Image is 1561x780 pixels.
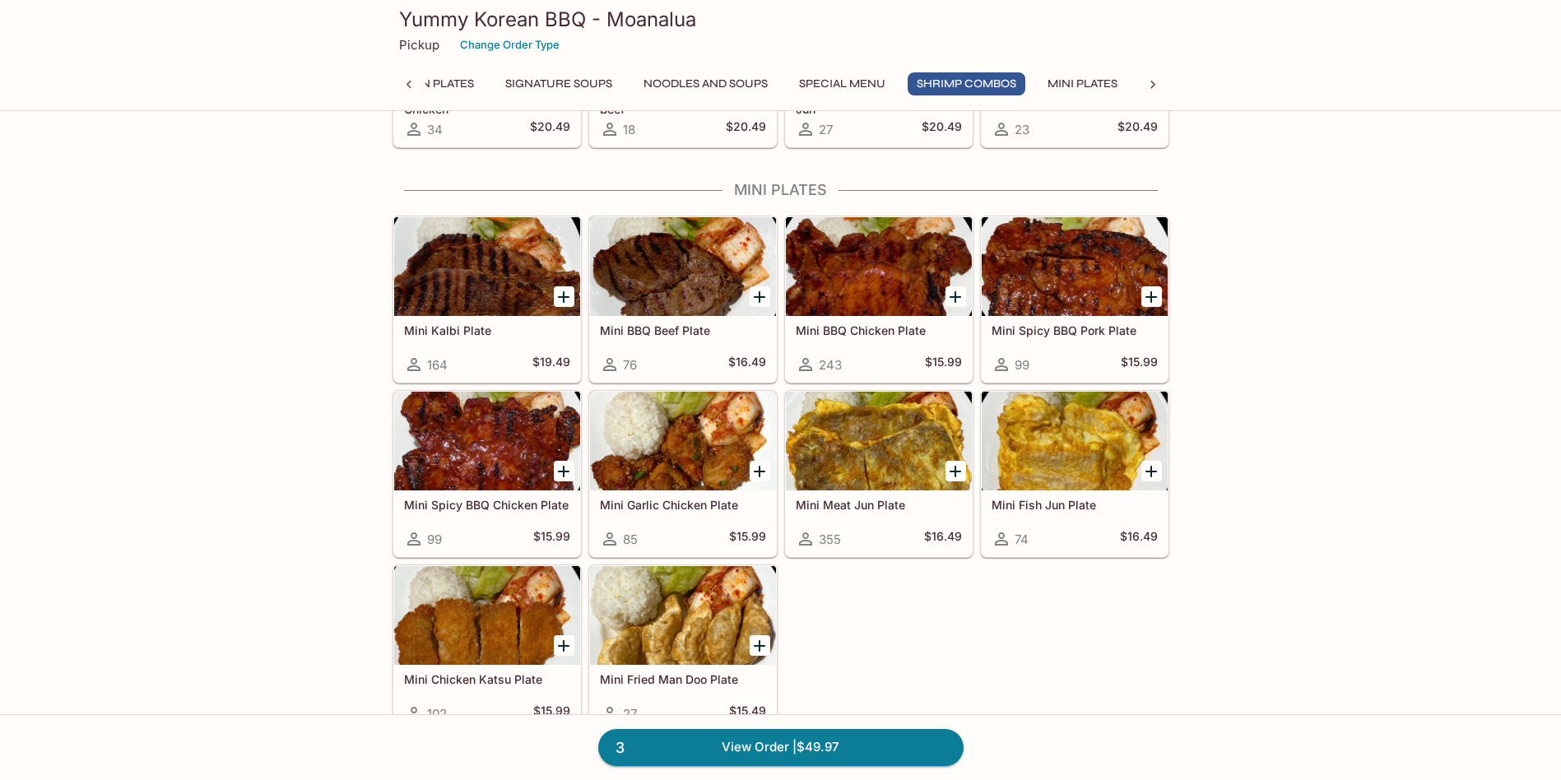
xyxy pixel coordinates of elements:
[589,216,777,383] a: Mini BBQ Beef Plate76$16.49
[945,286,966,307] button: Add Mini BBQ Chicken Plate
[1015,532,1029,547] span: 74
[393,565,581,731] a: Mini Chicken Katsu Plate102$15.99
[785,391,973,557] a: Mini Meat Jun Plate355$16.49
[404,323,570,337] h5: Mini Kalbi Plate
[981,216,1168,383] a: Mini Spicy BBQ Pork Plate99$15.99
[404,498,570,512] h5: Mini Spicy BBQ Chicken Plate
[393,216,581,383] a: Mini Kalbi Plate164$19.49
[726,119,766,139] h5: $20.49
[1141,286,1162,307] button: Add Mini Spicy BBQ Pork Plate
[530,119,570,139] h5: $20.49
[796,323,962,337] h5: Mini BBQ Chicken Plate
[750,635,770,656] button: Add Mini Fried Man Doo Plate
[453,32,567,58] button: Change Order Type
[589,565,777,731] a: Mini Fried Man Doo Plate27$15.49
[427,532,442,547] span: 99
[728,355,766,374] h5: $16.49
[1015,357,1029,373] span: 99
[785,216,973,383] a: Mini BBQ Chicken Plate243$15.99
[399,7,1163,32] h3: Yummy Korean BBQ - Moanalua
[623,706,637,722] span: 27
[750,286,770,307] button: Add Mini BBQ Beef Plate
[399,37,439,53] p: Pickup
[750,461,770,481] button: Add Mini Garlic Chicken Plate
[992,323,1158,337] h5: Mini Spicy BBQ Pork Plate
[600,323,766,337] h5: Mini BBQ Beef Plate
[981,391,1168,557] a: Mini Fish Jun Plate74$16.49
[394,392,580,490] div: Mini Spicy BBQ Chicken Plate
[606,736,634,759] span: 3
[908,72,1025,95] button: Shrimp Combos
[590,566,776,665] div: Mini Fried Man Doo Plate
[590,392,776,490] div: Mini Garlic Chicken Plate
[394,566,580,665] div: Mini Chicken Katsu Plate
[729,529,766,549] h5: $15.99
[623,357,637,373] span: 76
[925,355,962,374] h5: $15.99
[554,635,574,656] button: Add Mini Chicken Katsu Plate
[1015,122,1029,137] span: 23
[600,498,766,512] h5: Mini Garlic Chicken Plate
[532,355,570,374] h5: $19.49
[634,72,777,95] button: Noodles and Soups
[819,122,833,137] span: 27
[729,703,766,723] h5: $15.49
[790,72,894,95] button: Special Menu
[623,532,638,547] span: 85
[1121,355,1158,374] h5: $15.99
[1117,119,1158,139] h5: $20.49
[427,706,447,722] span: 102
[404,672,570,686] h5: Mini Chicken Katsu Plate
[1120,529,1158,549] h5: $16.49
[1038,72,1127,95] button: Mini Plates
[786,217,972,316] div: Mini BBQ Chicken Plate
[533,703,570,723] h5: $15.99
[598,729,964,765] a: 3View Order |$49.97
[945,461,966,481] button: Add Mini Meat Jun Plate
[589,391,777,557] a: Mini Garlic Chicken Plate85$15.99
[786,392,972,490] div: Mini Meat Jun Plate
[554,461,574,481] button: Add Mini Spicy BBQ Chicken Plate
[496,72,621,95] button: Signature Soups
[796,498,962,512] h5: Mini Meat Jun Plate
[924,529,962,549] h5: $16.49
[982,392,1168,490] div: Mini Fish Jun Plate
[600,672,766,686] h5: Mini Fried Man Doo Plate
[590,217,776,316] div: Mini BBQ Beef Plate
[1141,461,1162,481] button: Add Mini Fish Jun Plate
[533,529,570,549] h5: $15.99
[819,357,842,373] span: 243
[819,532,841,547] span: 355
[394,217,580,316] div: Mini Kalbi Plate
[393,391,581,557] a: Mini Spicy BBQ Chicken Plate99$15.99
[427,122,443,137] span: 34
[982,217,1168,316] div: Mini Spicy BBQ Pork Plate
[554,286,574,307] button: Add Mini Kalbi Plate
[992,498,1158,512] h5: Mini Fish Jun Plate
[922,119,962,139] h5: $20.49
[427,357,448,373] span: 164
[623,122,635,137] span: 18
[393,181,1169,199] h4: Mini Plates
